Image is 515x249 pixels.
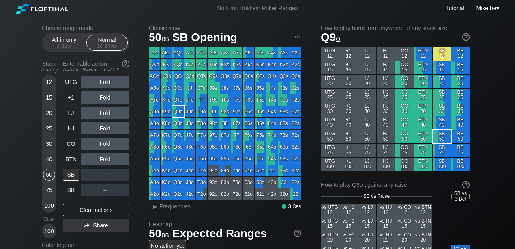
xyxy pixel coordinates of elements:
[290,188,301,200] div: 22
[81,153,129,165] div: Fold
[266,130,278,141] div: 74s
[219,71,231,82] div: Q8s
[149,106,160,117] div: A9o
[149,71,160,82] div: AQo
[196,94,207,106] div: TT
[395,89,414,102] div: CO 25
[67,43,72,49] span: bb
[339,75,358,88] div: +1 20
[196,71,207,82] div: QTs
[377,75,395,88] div: HJ 20
[243,82,254,94] div: J6s
[377,47,395,61] div: HJ 12
[149,82,160,94] div: AJo
[290,106,301,117] div: 92s
[184,94,195,106] div: JTo
[377,102,395,116] div: HJ 30
[184,153,195,165] div: J5o
[63,184,79,196] div: BB
[433,61,451,74] div: SB 15
[266,82,278,94] div: J4s
[358,116,376,130] div: LJ 40
[149,47,160,58] div: AA
[451,47,470,61] div: BB 12
[243,165,254,176] div: 64o
[161,82,172,94] div: KJo
[208,153,219,165] div: 95o
[161,165,172,176] div: K4o
[433,102,451,116] div: SB 30
[278,82,290,94] div: J3s
[336,34,340,43] span: o
[16,4,68,14] img: Floptimal logo
[196,59,207,70] div: KTs
[321,75,339,88] div: UTG 20
[243,130,254,141] div: 76s
[219,141,231,153] div: 86o
[433,89,451,102] div: SB 25
[231,59,242,70] div: K7s
[321,89,339,102] div: UTG 25
[208,94,219,106] div: T9s
[208,118,219,129] div: 98o
[451,116,470,130] div: BB 40
[414,47,432,61] div: BTN 12
[339,130,358,143] div: +1 50
[172,59,184,70] div: KQs
[208,130,219,141] div: 97o
[255,153,266,165] div: 55
[219,94,231,106] div: T8s
[149,153,160,165] div: A5o
[243,153,254,165] div: 65o
[339,144,358,157] div: +1 75
[414,130,432,143] div: BTN 50
[219,82,231,94] div: J8s
[339,158,358,171] div: +1 100
[172,94,184,106] div: QTo
[84,223,90,228] img: share.864f2f62.svg
[395,130,414,143] div: CO 50
[321,130,339,143] div: UTG 50
[255,106,266,117] div: 95s
[231,188,242,200] div: 72o
[266,94,278,106] div: T4s
[414,61,432,74] div: BTN 15
[161,130,172,141] div: K7o
[121,59,130,68] img: help.32db89a4.svg
[278,153,290,165] div: 53s
[161,118,172,129] div: K8o
[231,118,242,129] div: 87s
[255,130,266,141] div: 75s
[414,102,432,116] div: BTN 30
[290,82,301,94] div: J2s
[172,188,184,200] div: Q2o
[172,130,184,141] div: Q7o
[278,71,290,82] div: Q3s
[452,191,469,202] span: SB vs 3-Bet
[172,82,184,94] div: QJo
[290,47,301,58] div: A2s
[321,144,339,157] div: UTG 75
[172,153,184,165] div: Q5o
[81,122,129,134] div: Fold
[184,71,195,82] div: QJs
[43,153,55,165] div: 40
[149,59,160,70] div: AKo
[43,169,55,181] div: 50
[208,188,219,200] div: 92o
[266,71,278,82] div: Q4s
[149,165,160,176] div: A4o
[231,106,242,117] div: 97s
[149,130,160,141] div: A7o
[255,82,266,94] div: J5s
[231,141,242,153] div: 76o
[243,141,254,153] div: 66
[231,177,242,188] div: 73o
[255,188,266,200] div: 52o
[161,94,172,106] div: KTo
[321,31,340,43] span: Q9
[196,141,207,153] div: T6o
[90,43,124,49] div: 12 – 100
[321,182,470,188] div: How to play Q9o against any raiser
[208,71,219,82] div: Q9s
